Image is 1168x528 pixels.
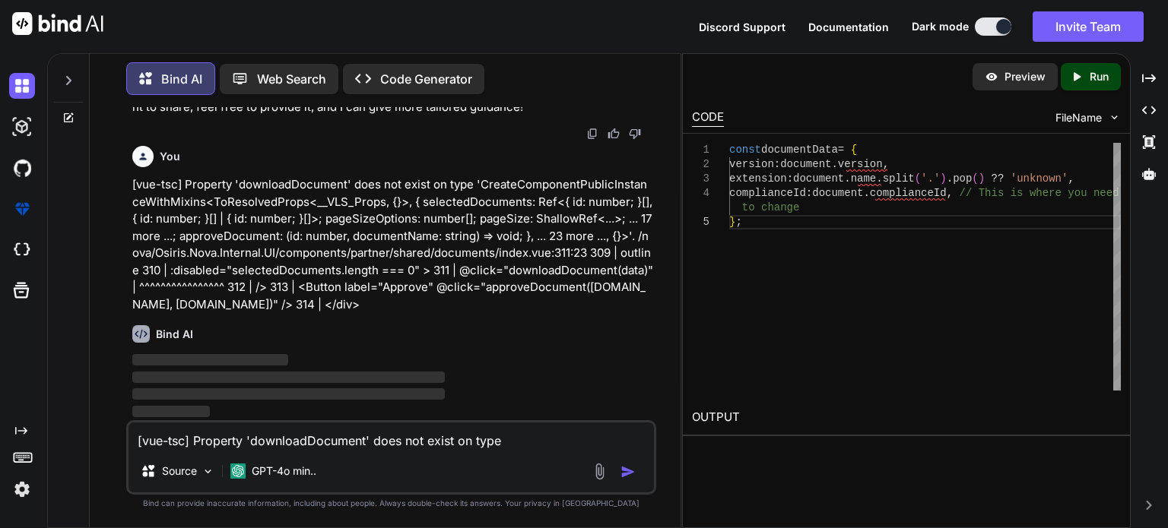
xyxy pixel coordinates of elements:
span: { [851,144,857,156]
img: dislike [629,128,641,140]
span: version [729,158,774,170]
img: githubDark [9,155,35,181]
span: , [883,158,889,170]
button: Invite Team [1033,11,1144,42]
span: ‌ [132,371,445,383]
div: 5 [692,215,709,229]
span: complianceId [729,187,806,199]
img: settings [9,476,35,502]
span: = [838,144,844,156]
span: ‌ [132,388,445,400]
img: darkChat [9,73,35,99]
p: [vue-tsc] Property 'downloadDocument' does not exist on type 'CreateComponentPublicInstanceWithMi... [132,176,653,313]
img: like [608,128,620,140]
button: Documentation [808,19,889,35]
span: Documentation [808,21,889,33]
span: Discord Support [699,21,786,33]
span: to change [742,201,800,213]
p: GPT-4o min.. [252,463,316,479]
button: Discord Support [699,19,786,35]
span: . [876,172,882,185]
span: const [729,144,761,156]
p: Web Search [257,70,326,88]
span: documentData [761,144,838,156]
div: 1 [692,143,709,157]
span: . [832,158,838,170]
img: Pick Models [202,465,214,478]
span: ‌ [132,406,211,417]
span: . [844,172,850,185]
span: : [774,158,780,170]
img: attachment [591,463,608,480]
h6: You [160,149,180,164]
img: preview [985,70,998,84]
img: Bind AI [12,12,103,35]
span: } [729,216,735,228]
span: document [812,187,863,199]
p: Bind AI [161,70,202,88]
img: cloudideIcon [9,237,35,263]
div: 4 [692,186,709,201]
p: Source [162,463,197,479]
img: GPT-4o mini [230,463,246,479]
span: pop [953,172,972,185]
span: ) [940,172,946,185]
p: Code Generator [380,70,472,88]
span: split [883,172,915,185]
h6: Bind AI [156,327,193,342]
span: , [1068,172,1074,185]
span: '.' [921,172,940,185]
span: Dark mode [912,19,969,34]
span: document [780,158,831,170]
div: 2 [692,157,709,172]
p: Run [1090,69,1109,84]
img: icon [620,464,636,479]
h2: OUTPUT [683,400,1130,435]
span: ?? [992,172,1005,185]
p: Bind can provide inaccurate information, including about people. Always double-check its answers.... [126,498,656,509]
span: document [793,172,844,185]
span: . [947,172,953,185]
div: CODE [692,109,724,127]
img: copy [586,128,598,140]
span: FileName [1055,110,1102,125]
span: // This is where you need [960,187,1119,199]
span: : [806,187,812,199]
span: 'unknown' [1011,172,1068,185]
span: name [851,172,877,185]
div: 3 [692,172,709,186]
span: ( [972,172,978,185]
span: version [838,158,883,170]
span: ‌ [132,354,289,365]
span: ( [915,172,921,185]
span: complianceId [870,187,947,199]
span: ; [735,216,741,228]
img: premium [9,196,35,222]
p: Preview [1005,69,1046,84]
img: chevron down [1108,111,1121,124]
span: extension [729,172,787,185]
span: ) [979,172,985,185]
img: darkAi-studio [9,114,35,140]
span: , [947,187,953,199]
span: . [864,187,870,199]
span: : [787,172,793,185]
